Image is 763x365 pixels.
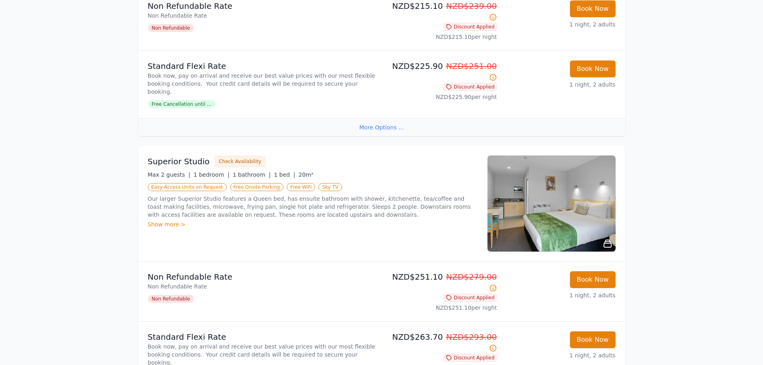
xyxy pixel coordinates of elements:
[148,72,378,96] p: Book now, pay on arrival and receive our best value prices with our most flexible booking conditi...
[274,171,295,178] span: 1 bed |
[193,171,230,178] span: 1 bedroom |
[148,183,227,191] span: Easy-Access Units on Request
[148,0,378,12] p: Non Refundable Rate
[503,81,616,89] p: 1 night, 2 adults
[148,100,215,108] span: Free Cancellation until ...
[443,23,497,31] span: Discount Applied
[385,271,497,294] p: NZD$251.10
[148,156,210,167] h3: Superior Studio
[148,24,194,32] span: Non Refundable
[503,291,616,299] p: 1 night, 2 adults
[148,282,378,290] p: Non Refundable Rate
[570,60,616,77] button: Book Now
[385,33,497,41] p: NZD$215.10 per night
[443,83,497,91] span: Discount Applied
[230,183,284,191] span: Free Onsite Parking
[385,304,497,312] p: NZD$251.10 per night
[148,12,378,20] p: Non Refundable Rate
[503,351,616,359] p: 1 night, 2 adults
[385,331,497,354] p: NZD$263.70
[446,61,497,71] span: NZD$251.00
[385,0,497,23] p: NZD$215.10
[443,354,497,362] span: Discount Applied
[385,93,497,101] p: NZD$225.90 per night
[503,20,616,28] p: 1 night, 2 adults
[138,118,625,136] div: More Options ...
[148,171,191,178] span: Max 2 guests |
[446,1,497,11] span: NZD$239.00
[214,155,266,167] button: Check Availability
[148,271,378,282] p: Non Refundable Rate
[570,331,616,348] button: Book Now
[148,195,478,219] p: Our larger Superior Studio features a Queen bed, has ensuite bathroom with shower, kitchenette, t...
[148,220,478,228] div: Show more >
[148,60,378,72] p: Standard Flexi Rate
[443,294,497,302] span: Discount Applied
[318,183,342,191] span: Sky TV
[446,332,497,342] span: NZD$293.00
[287,183,316,191] span: Free WiFi
[570,271,616,288] button: Book Now
[148,295,194,303] span: Non Refundable
[570,0,616,17] button: Book Now
[298,171,313,178] span: 20m²
[385,60,497,83] p: NZD$225.90
[233,171,271,178] span: 1 bathroom |
[148,331,378,343] p: Standard Flexi Rate
[446,272,497,282] span: NZD$279.00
